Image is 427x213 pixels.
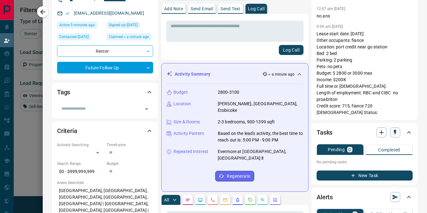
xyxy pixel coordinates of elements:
[109,22,138,28] span: Signed up [DATE]
[164,198,169,202] p: All
[57,33,104,42] div: Wed Sep 27 2023
[107,161,153,166] p: Budget:
[173,101,191,107] p: Location
[218,119,275,125] p: 2-3 bedrooms, 900-1399 sqft
[317,7,345,11] p: 12:07 pm [DATE]
[328,147,345,152] p: Pending
[378,148,400,152] p: Completed
[248,7,264,11] p: Log Call
[185,197,190,202] svg: Notes
[107,33,153,42] div: Mon Aug 18 2025
[215,171,254,181] button: Regenerate
[260,197,265,202] svg: Opportunities
[74,11,144,16] a: [EMAIL_ADDRESS][DOMAIN_NAME]
[210,197,215,202] svg: Calls
[348,147,351,152] p: 0
[218,101,303,114] p: [PERSON_NAME], [GEOGRAPHIC_DATA], Etobicoke
[57,85,153,100] div: Tags
[57,161,104,166] p: Search Range:
[317,31,413,116] p: Lease start date: [DATE] Other occupants: fiance Location: port credit near go station Bed: 2 bed...
[167,68,303,80] div: Activity Summary< a minute ago
[57,123,153,138] div: Criteria
[173,89,188,96] p: Budget
[317,157,413,167] p: No pending tasks
[317,24,343,29] p: 9:59 am [DATE]
[218,130,303,143] p: Based on the lead's activity, the best time to reach out is: 5:00 PM - 9:00 PM
[59,34,89,40] span: Contacted [DATE]
[65,11,70,16] svg: Email Verified
[57,45,153,57] div: Renter
[218,89,239,96] p: 2800-3100
[191,7,213,11] p: Send Email
[223,197,228,202] svg: Emails
[57,166,104,177] p: $0 - $999,999,999
[173,148,208,155] p: Repeated Interest
[248,197,253,202] svg: Requests
[57,62,153,73] div: Future Follow Up
[164,7,183,11] p: Add Note
[173,130,204,137] p: Activity Pattern
[109,34,149,40] span: Claimed < a minute ago
[317,171,413,181] button: New Task
[173,119,200,125] p: Size & Rooms
[57,22,104,30] div: Mon Aug 18 2025
[57,126,77,136] h2: Criteria
[57,87,70,97] h2: Tags
[273,197,278,202] svg: Agent Actions
[317,127,332,137] h2: Tasks
[218,148,303,161] p: Evermore at [GEOGRAPHIC_DATA], [GEOGRAPHIC_DATA] Ⅱ
[107,22,153,30] div: Tue Aug 22 2023
[198,197,203,202] svg: Lead Browsing Activity
[317,125,413,140] div: Tasks
[175,71,210,77] p: Activity Summary
[142,105,151,113] button: Open
[235,197,240,202] svg: Listing Alerts
[317,190,413,205] div: Alerts
[59,22,95,28] span: Active 5 minutes ago
[57,180,153,186] p: Areas Searched:
[317,192,333,202] h2: Alerts
[269,72,294,77] p: < a minute ago
[57,142,104,148] p: Actively Searching:
[279,45,303,55] button: Log Call
[317,13,413,19] p: no ans
[107,142,153,148] p: Timeframe:
[221,7,240,11] p: Send Text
